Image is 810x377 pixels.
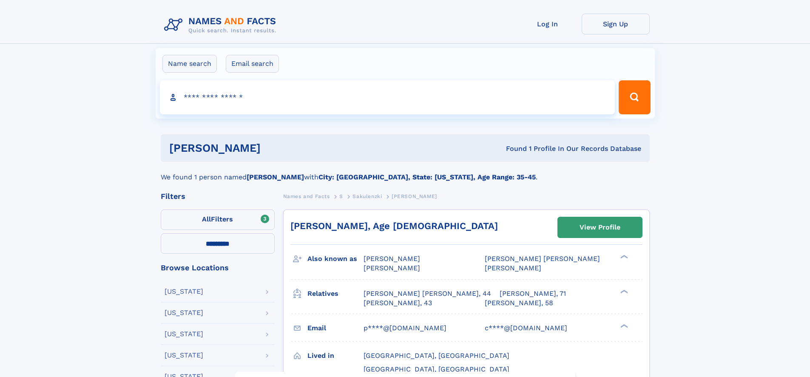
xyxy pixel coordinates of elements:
[161,210,275,230] label: Filters
[383,144,641,153] div: Found 1 Profile In Our Records Database
[618,323,628,329] div: ❯
[226,55,279,73] label: Email search
[364,298,432,308] a: [PERSON_NAME], 43
[364,365,509,373] span: [GEOGRAPHIC_DATA], [GEOGRAPHIC_DATA]
[485,264,541,272] span: [PERSON_NAME]
[307,321,364,335] h3: Email
[364,289,491,298] a: [PERSON_NAME] [PERSON_NAME], 44
[485,255,600,263] span: [PERSON_NAME] [PERSON_NAME]
[500,289,566,298] a: [PERSON_NAME], 71
[165,288,203,295] div: [US_STATE]
[161,264,275,272] div: Browse Locations
[514,14,582,34] a: Log In
[619,80,650,114] button: Search Button
[392,193,437,199] span: [PERSON_NAME]
[364,351,509,360] span: [GEOGRAPHIC_DATA], [GEOGRAPHIC_DATA]
[169,143,384,153] h1: [PERSON_NAME]
[485,298,553,308] a: [PERSON_NAME], 58
[582,14,650,34] a: Sign Up
[580,218,620,237] div: View Profile
[339,191,343,201] a: S
[339,193,343,199] span: S
[161,14,283,37] img: Logo Names and Facts
[165,309,203,316] div: [US_STATE]
[558,217,642,238] a: View Profile
[283,191,330,201] a: Names and Facts
[364,255,420,263] span: [PERSON_NAME]
[162,55,217,73] label: Name search
[165,331,203,337] div: [US_STATE]
[307,252,364,266] h3: Also known as
[318,173,536,181] b: City: [GEOGRAPHIC_DATA], State: [US_STATE], Age Range: 35-45
[160,80,615,114] input: search input
[307,286,364,301] h3: Relatives
[618,254,628,260] div: ❯
[202,215,211,223] span: All
[352,191,382,201] a: Sakulenzki
[165,352,203,359] div: [US_STATE]
[161,193,275,200] div: Filters
[618,289,628,294] div: ❯
[247,173,304,181] b: [PERSON_NAME]
[161,162,650,182] div: We found 1 person named with .
[352,193,382,199] span: Sakulenzki
[364,264,420,272] span: [PERSON_NAME]
[290,221,498,231] a: [PERSON_NAME], Age [DEMOGRAPHIC_DATA]
[307,349,364,363] h3: Lived in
